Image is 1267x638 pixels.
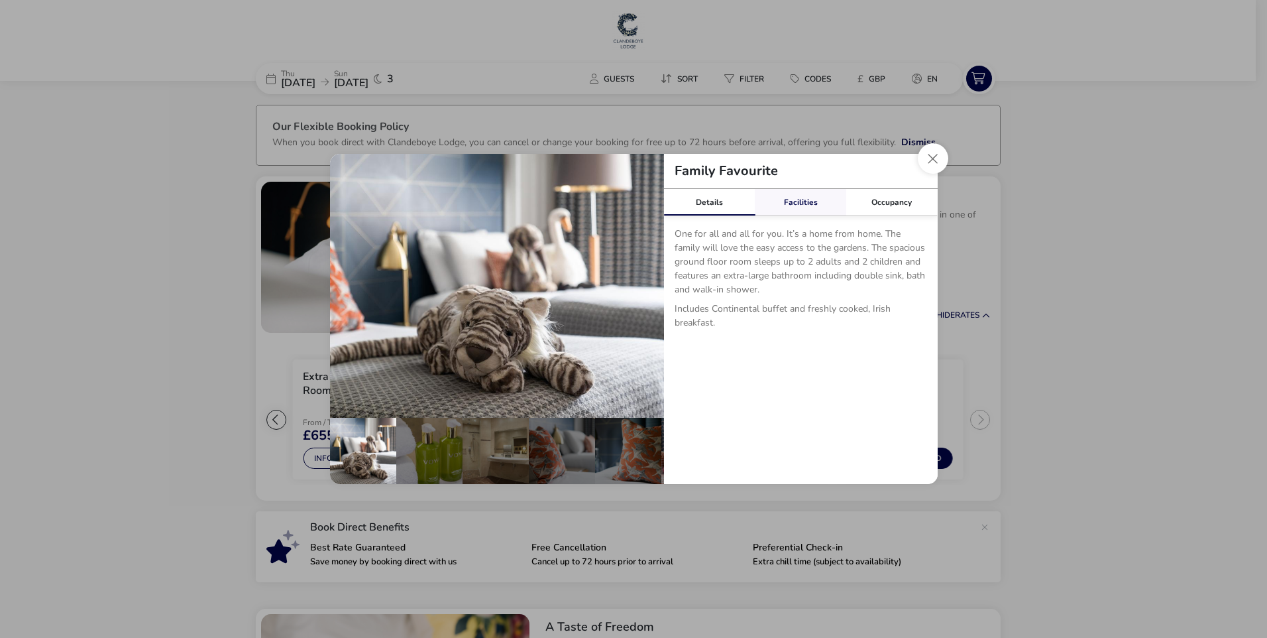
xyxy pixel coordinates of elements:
h2: Family Favourite [664,164,789,178]
p: Includes Continental buffet and freshly cooked, Irish breakfast. [675,302,927,335]
img: 8a72083e188a9e677f8329517ed1b02b8fc4843cfca6cf4a87e53ac4c113ece7 [330,154,664,418]
button: Close dialog [918,143,948,174]
div: Facilities [755,189,846,216]
div: details [330,154,938,484]
p: One for all and all for you. It’s a home from home. The family will love the easy access to the g... [675,227,927,302]
div: Occupancy [846,189,938,216]
div: Details [664,189,755,216]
